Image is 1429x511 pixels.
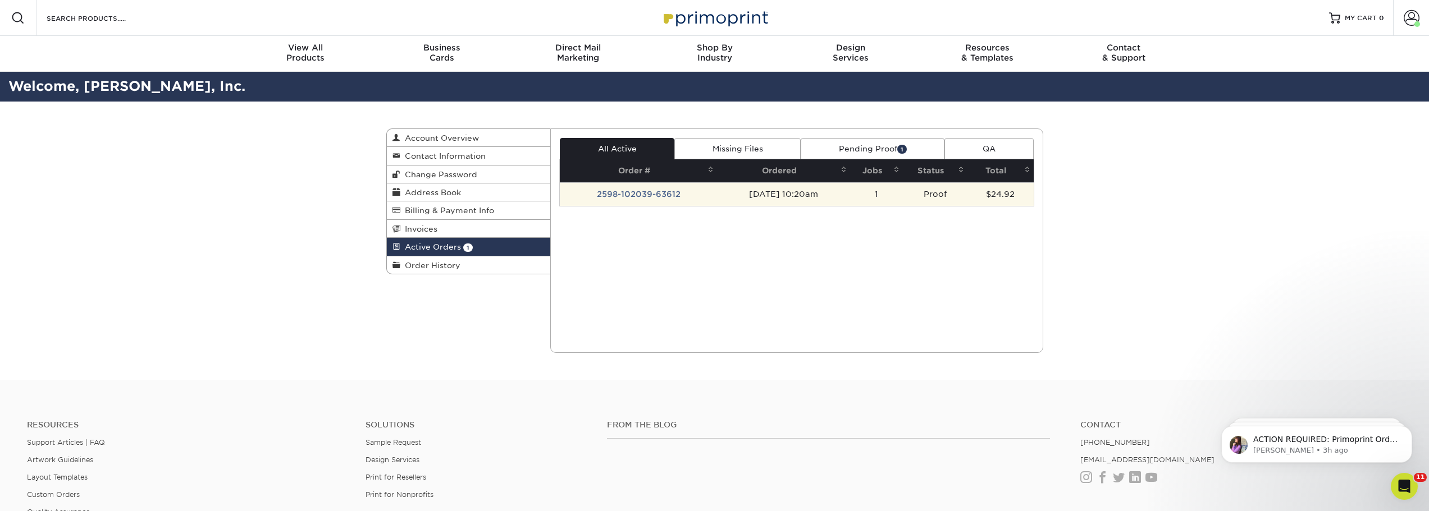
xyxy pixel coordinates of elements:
td: $24.92 [967,182,1034,206]
a: Invoices [387,220,551,238]
a: All Active [560,138,674,159]
a: Print for Nonprofits [366,490,433,499]
a: Support Articles | FAQ [27,438,105,446]
input: SEARCH PRODUCTS..... [45,11,155,25]
span: Account Overview [400,133,479,142]
a: Change Password [387,165,551,183]
span: Resources [919,43,1056,53]
a: Artwork Guidelines [27,455,93,464]
a: Address Book [387,183,551,201]
a: Contact Information [387,147,551,165]
span: 0 [1379,14,1384,22]
a: Billing & Payment Info [387,201,551,219]
a: Account Overview [387,129,551,147]
span: Direct Mail [510,43,646,53]
td: [DATE] 10:20am [717,182,850,206]
a: QA [944,138,1033,159]
a: [EMAIL_ADDRESS][DOMAIN_NAME] [1080,455,1215,464]
a: Design Services [366,455,419,464]
a: Direct MailMarketing [510,36,646,72]
span: Design [783,43,919,53]
th: Total [967,159,1034,182]
span: Active Orders [400,242,461,251]
h4: Solutions [366,420,590,430]
iframe: Intercom live chat [1391,473,1418,500]
img: Primoprint [659,6,771,30]
div: & Templates [919,43,1056,63]
th: Status [903,159,967,182]
a: DesignServices [783,36,919,72]
td: 2598-102039-63612 [560,182,717,206]
td: 1 [850,182,903,206]
a: Active Orders 1 [387,238,551,256]
a: [PHONE_NUMBER] [1080,438,1150,446]
div: Cards [373,43,510,63]
a: Contact& Support [1056,36,1192,72]
span: Billing & Payment Info [400,206,494,215]
th: Order # [560,159,717,182]
th: Jobs [850,159,903,182]
h4: Resources [27,420,349,430]
span: Invoices [400,224,437,233]
span: MY CART [1345,13,1377,23]
a: Missing Files [674,138,801,159]
iframe: Intercom notifications message [1204,402,1429,481]
h4: From the Blog [607,420,1051,430]
span: Change Password [400,170,477,179]
a: Sample Request [366,438,421,446]
th: Ordered [717,159,850,182]
a: Shop ByIndustry [646,36,783,72]
div: Marketing [510,43,646,63]
span: Contact Information [400,151,486,160]
a: Contact [1080,420,1402,430]
span: Shop By [646,43,783,53]
a: Order History [387,256,551,274]
span: 1 [463,243,473,252]
a: Resources& Templates [919,36,1056,72]
td: Proof [903,182,967,206]
span: Address Book [400,188,461,197]
div: Products [238,43,374,63]
span: Contact [1056,43,1192,53]
div: Services [783,43,919,63]
span: 11 [1414,473,1427,482]
a: Pending Proof1 [801,138,944,159]
span: View All [238,43,374,53]
a: BusinessCards [373,36,510,72]
span: Order History [400,261,460,270]
div: & Support [1056,43,1192,63]
a: View AllProducts [238,36,374,72]
span: 1 [897,145,907,153]
a: Print for Resellers [366,473,426,481]
div: Industry [646,43,783,63]
span: Business [373,43,510,53]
